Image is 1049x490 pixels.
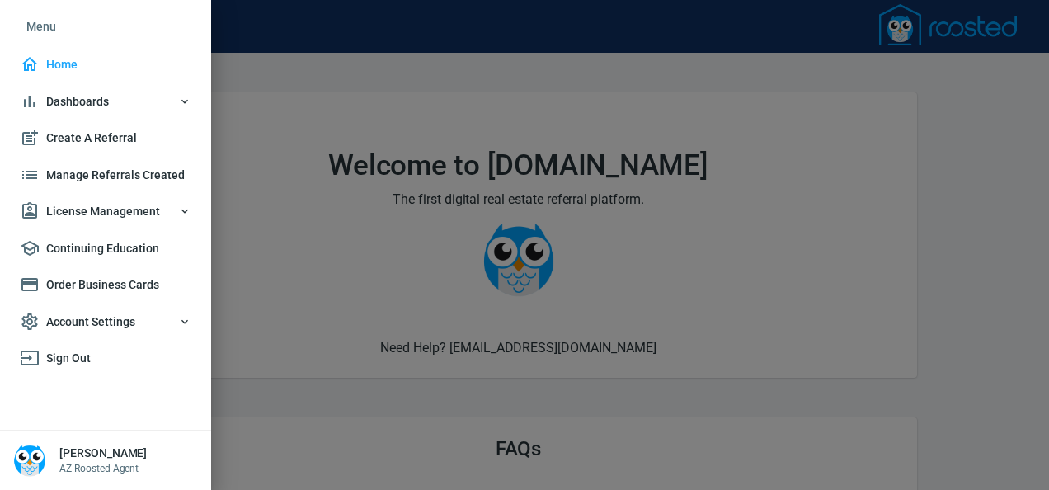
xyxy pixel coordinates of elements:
span: Order Business Cards [20,275,191,295]
a: Home [13,46,198,83]
img: Person [13,444,46,477]
li: Menu [13,7,198,46]
span: Create A Referral [20,128,191,148]
a: Manage Referrals Created [13,157,198,194]
span: Dashboards [20,92,191,112]
button: License Management [13,193,198,230]
button: Account Settings [13,304,198,341]
span: License Management [20,201,191,222]
span: Manage Referrals Created [20,165,191,186]
p: AZ Roosted Agent [59,461,147,476]
span: Home [20,54,191,75]
iframe: Chat [979,416,1037,478]
a: Create A Referral [13,120,198,157]
a: Order Business Cards [13,266,198,304]
button: Dashboards [13,83,198,120]
span: Sign Out [20,348,191,369]
h6: [PERSON_NAME] [59,445,147,461]
span: Account Settings [20,312,191,332]
span: Continuing Education [20,238,191,259]
a: Continuing Education [13,230,198,267]
a: Sign Out [13,340,198,377]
